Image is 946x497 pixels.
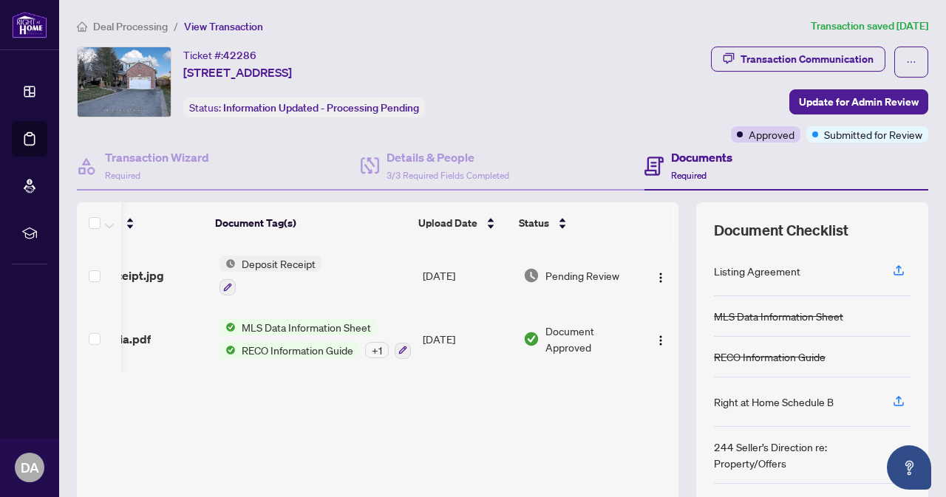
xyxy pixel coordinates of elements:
span: Status [519,215,549,231]
button: Status IconMLS Data Information SheetStatus IconRECO Information Guide+1 [220,319,411,359]
span: ellipsis [906,57,916,67]
h4: Transaction Wizard [105,148,209,166]
th: Upload Date [412,202,513,244]
span: Information Updated - Processing Pending [223,101,419,114]
li: / [174,18,178,35]
span: home [77,21,87,32]
button: Logo [649,264,673,287]
img: Document Status [523,267,540,284]
span: Document Approved [545,323,637,355]
div: Transaction Communication [741,47,874,71]
img: Logo [655,335,667,346]
img: Status Icon [220,342,236,358]
div: 244 Seller’s Direction re: Property/Offers [714,439,875,471]
td: [DATE] [417,244,517,307]
span: Approved [749,126,794,143]
span: MLS Data Information Sheet [236,319,377,335]
span: Submitted for Review [824,126,922,143]
span: 42286 [223,49,256,62]
img: Status Icon [220,319,236,335]
button: Transaction Communication [711,47,885,72]
button: Status IconDeposit Receipt [220,256,321,295]
th: Document Tag(s) [209,202,412,244]
div: + 1 [365,342,389,358]
h4: Documents [671,148,732,166]
span: Upload Date [418,215,477,231]
th: (2) File Name [47,202,209,244]
span: Deal Processing [93,20,168,33]
span: Update for Admin Review [799,90,919,114]
span: Required [105,170,140,181]
img: Document Status [523,331,540,347]
img: logo [12,11,47,38]
div: Status: [183,97,425,117]
span: [STREET_ADDRESS] [183,64,292,81]
img: IMG-E12261428_1.jpg [78,47,171,117]
span: RECO Information Guide [236,342,359,358]
div: Right at Home Schedule B [714,394,834,410]
span: View Transaction [184,20,263,33]
button: Logo [649,327,673,351]
div: MLS Data Information Sheet [714,308,843,324]
div: Ticket #: [183,47,256,64]
button: Update for Admin Review [789,89,928,114]
img: Status Icon [220,256,236,272]
span: DA [21,457,39,478]
div: Listing Agreement [714,263,800,279]
th: Status [513,202,639,244]
span: Deposit Receipt [236,256,321,272]
td: [DATE] [417,307,517,371]
h4: Details & People [387,148,509,166]
button: Open asap [887,445,931,490]
div: RECO Information Guide [714,349,826,365]
span: Pending Review [545,267,619,284]
article: Transaction saved [DATE] [811,18,928,35]
span: 3/3 Required Fields Completed [387,170,509,181]
span: Document Checklist [714,220,848,241]
span: Required [671,170,707,181]
img: Logo [655,272,667,284]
